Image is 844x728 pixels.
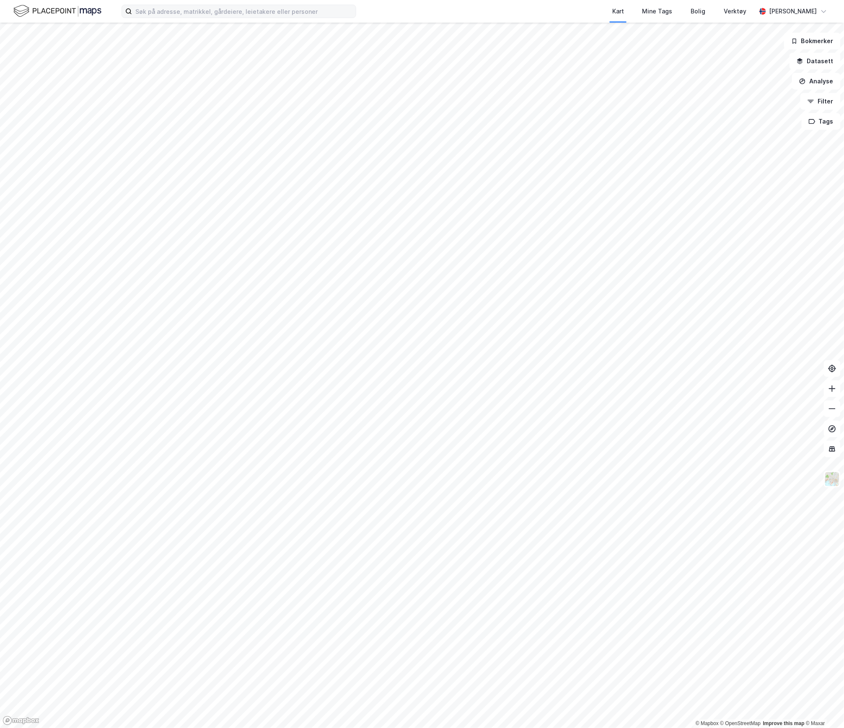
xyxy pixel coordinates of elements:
div: Mine Tags [642,6,673,16]
div: Bolig [691,6,706,16]
div: Verktøy [724,6,747,16]
img: logo.f888ab2527a4732fd821a326f86c7f29.svg [13,4,101,18]
div: Kart [612,6,624,16]
input: Søk på adresse, matrikkel, gårdeiere, leietakere eller personer [132,5,356,18]
div: Kontrollprogram for chat [802,688,844,728]
iframe: Chat Widget [802,688,844,728]
div: [PERSON_NAME] [769,6,817,16]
